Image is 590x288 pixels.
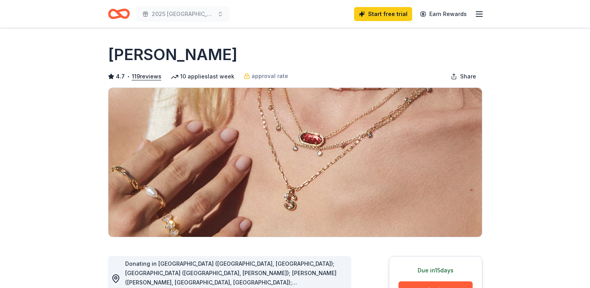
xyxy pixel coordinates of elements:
a: Earn Rewards [415,7,471,21]
img: Image for Kendra Scott [108,88,482,237]
span: Share [460,72,476,81]
span: 4.7 [116,72,125,81]
a: Start free trial [354,7,412,21]
div: Due in 15 days [399,266,473,275]
a: approval rate [244,71,288,81]
button: 2025 [GEOGRAPHIC_DATA][PERSON_NAME] Auction Fundraiser [136,6,230,22]
div: 10 applies last week [171,72,234,81]
span: approval rate [252,71,288,81]
h1: [PERSON_NAME] [108,44,237,66]
button: 119reviews [132,72,161,81]
span: 2025 [GEOGRAPHIC_DATA][PERSON_NAME] Auction Fundraiser [152,9,214,19]
button: Share [445,69,482,84]
span: • [127,73,129,80]
a: Home [108,5,130,23]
